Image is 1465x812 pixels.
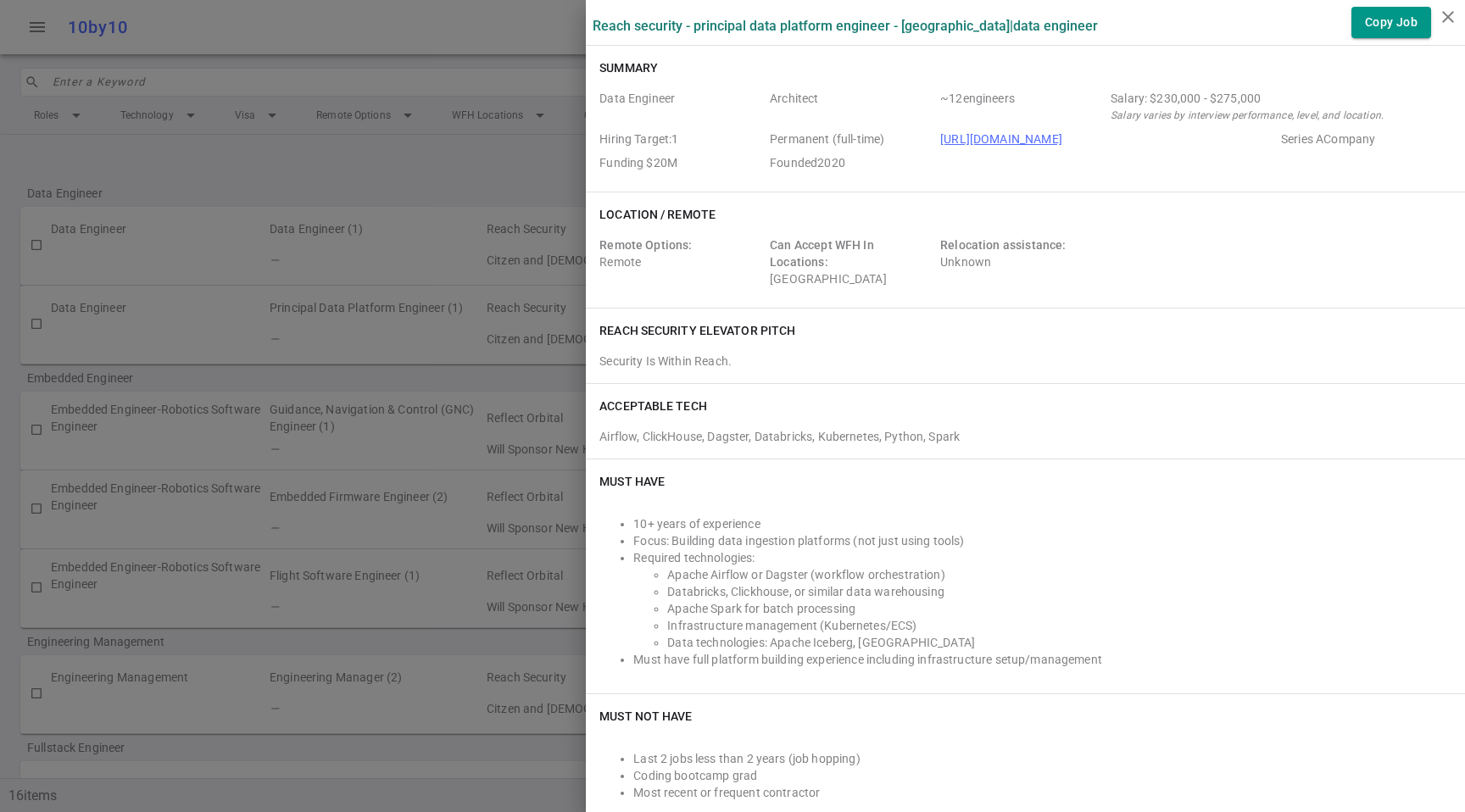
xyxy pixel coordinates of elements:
[1438,7,1458,27] i: close
[667,600,1451,617] li: Apache Spark for batch processing
[1111,90,1445,107] div: Salary Range
[1351,7,1431,38] button: Copy Job
[770,236,933,287] div: [GEOGRAPHIC_DATA]
[593,18,1098,34] label: Reach Security - Principal Data Platform Engineer - [GEOGRAPHIC_DATA] | Data Engineer
[599,322,795,339] h6: Reach Security elevator pitch
[633,549,1451,566] li: Required technologies:
[1281,131,1445,147] span: Employer Stage e.g. Series A
[599,131,763,147] span: Hiring Target
[940,90,1104,124] span: Team Count
[667,566,1451,583] li: Apache Airflow or Dagster (workflow orchestration)
[599,238,692,252] span: Remote Options:
[599,353,1451,370] div: Security Is Within Reach.
[770,90,933,124] span: Level
[940,131,1274,147] span: Company URL
[770,154,933,171] span: Employer Founded
[1111,109,1384,121] i: Salary varies by interview performance, level, and location.
[599,421,1451,445] div: Airflow, ClickHouse, Dagster, Databricks, Kubernetes, Python, Spark
[599,398,707,414] h6: ACCEPTABLE TECH
[599,708,692,725] h6: Must NOT Have
[599,473,665,490] h6: Must Have
[667,583,1451,600] li: Databricks, Clickhouse, or similar data warehousing
[940,238,1066,252] span: Relocation assistance:
[599,236,763,287] div: Remote
[770,238,874,269] span: Can Accept WFH In Locations:
[599,154,763,171] span: Employer Founding
[633,651,1451,668] li: Must have full platform building experience including infrastructure setup/management
[599,59,658,76] h6: Summary
[633,767,1451,784] li: Coding bootcamp grad
[599,206,716,223] h6: Location / Remote
[940,236,1104,287] div: Unknown
[633,750,1451,767] li: Last 2 jobs less than 2 years (job hopping)
[633,532,1451,549] li: Focus: Building data ingestion platforms (not just using tools)
[940,132,1062,146] a: [URL][DOMAIN_NAME]
[667,634,1451,651] li: Data technologies: Apache Iceberg, [GEOGRAPHIC_DATA]
[599,90,763,124] span: Roles
[667,617,1451,634] li: Infrastructure management (Kubernetes/ECS)
[633,515,1451,532] li: 10+ years of experience
[633,784,1451,801] li: Most recent or frequent contractor
[770,131,933,147] span: Job Type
